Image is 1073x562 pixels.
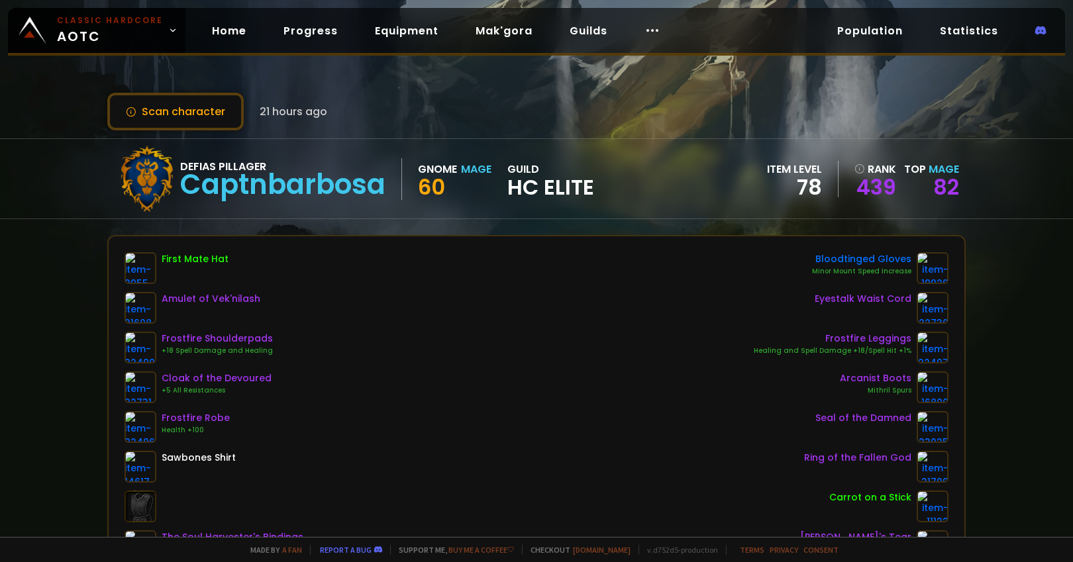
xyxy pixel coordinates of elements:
[162,411,230,425] div: Frostfire Robe
[854,177,896,197] a: 439
[917,292,948,324] img: item-22730
[125,252,156,284] img: item-2955
[815,292,911,306] div: Eyestalk Waist Cord
[8,8,185,53] a: Classic HardcoreAOTC
[282,545,302,555] a: a fan
[273,17,348,44] a: Progress
[803,545,839,555] a: Consent
[162,332,273,346] div: Frostfire Shoulderpads
[465,17,543,44] a: Mak'gora
[904,161,959,177] div: Top
[448,545,514,555] a: Buy me a coffee
[812,252,911,266] div: Bloodtinged Gloves
[57,15,163,46] span: AOTC
[180,175,385,195] div: Captnbarbosa
[804,451,911,465] div: Ring of the Fallen God
[917,491,948,522] img: item-11122
[754,332,911,346] div: Frostfire Leggings
[639,545,718,555] span: v. d752d5 - production
[107,93,244,130] button: Scan character
[827,17,913,44] a: Population
[260,103,327,120] span: 21 hours ago
[933,172,959,202] a: 82
[320,545,372,555] a: Report a bug
[917,252,948,284] img: item-19929
[840,385,911,396] div: Mithril Spurs
[854,161,896,177] div: rank
[162,346,273,356] div: +18 Spell Damage and Healing
[767,161,822,177] div: item level
[418,161,457,177] div: Gnome
[559,17,618,44] a: Guilds
[162,371,272,385] div: Cloak of the Devoured
[917,451,948,483] img: item-21709
[418,172,445,202] span: 60
[917,411,948,443] img: item-23025
[125,371,156,403] img: item-22731
[840,371,911,385] div: Arcanist Boots
[162,292,260,306] div: Amulet of Vek'nilash
[812,266,911,277] div: Minor Mount Speed Increase
[364,17,449,44] a: Equipment
[929,162,959,177] span: Mage
[522,545,631,555] span: Checkout
[461,161,491,177] div: Mage
[162,451,236,465] div: Sawbones Shirt
[573,545,631,555] a: [DOMAIN_NAME]
[125,332,156,363] img: item-22499
[917,371,948,403] img: item-16800
[162,425,230,436] div: Health +100
[162,385,272,396] div: +5 All Resistances
[829,491,911,504] div: Carrot on a Stick
[507,177,594,197] span: HC Elite
[125,292,156,324] img: item-21608
[800,530,911,544] div: [PERSON_NAME]'s Tear
[740,545,764,555] a: Terms
[507,161,594,197] div: guild
[815,411,911,425] div: Seal of the Damned
[754,346,911,356] div: Healing and Spell Damage +18/Spell Hit +1%
[201,17,257,44] a: Home
[180,158,385,175] div: Defias Pillager
[125,411,156,443] img: item-22496
[929,17,1009,44] a: Statistics
[767,177,822,197] div: 78
[390,545,514,555] span: Support me,
[162,530,303,544] div: The Soul Harvester's Bindings
[57,15,163,26] small: Classic Hardcore
[917,332,948,363] img: item-22497
[125,451,156,483] img: item-14617
[162,252,229,266] div: First Mate Hat
[242,545,302,555] span: Made by
[770,545,798,555] a: Privacy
